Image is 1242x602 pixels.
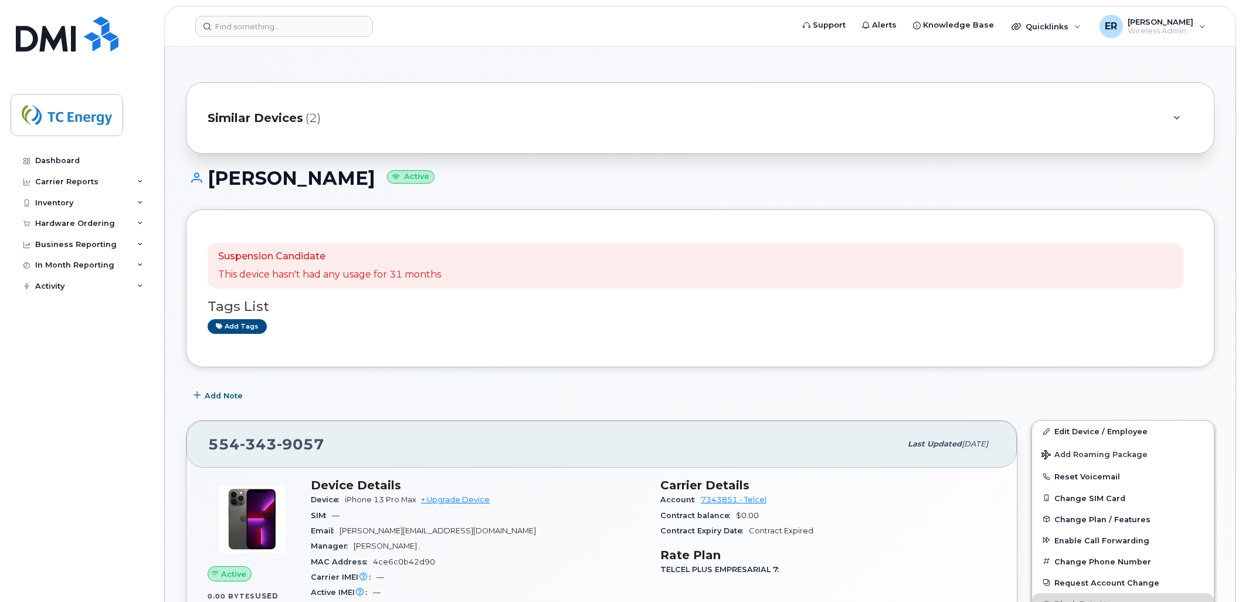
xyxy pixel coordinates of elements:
[1032,509,1214,530] button: Change Plan / Features
[1032,421,1214,442] a: Edit Device / Employee
[186,168,1214,188] h1: [PERSON_NAME]
[205,390,243,401] span: Add Note
[660,548,996,562] h3: Rate Plan
[660,565,785,574] span: TELCEL PLUS EMPRESARIAL 7
[255,591,279,600] span: used
[660,478,996,492] h3: Carrier Details
[1032,530,1214,551] button: Enable Call Forwarding
[660,526,749,535] span: Contract Expiry Date
[218,268,441,282] p: This device hasn't had any usage for 31 months
[340,526,536,535] span: [PERSON_NAME][EMAIL_ADDRESS][DOMAIN_NAME]
[218,250,441,263] p: Suspension Candidate
[660,511,736,520] span: Contract balance
[345,495,416,504] span: iPhone 13 Pro Max
[311,478,646,492] h3: Device Details
[1032,466,1214,487] button: Reset Voicemail
[332,511,340,520] span: —
[306,110,321,127] span: (2)
[962,439,988,448] span: [DATE]
[186,385,253,406] button: Add Note
[240,435,277,453] span: 343
[208,299,1193,314] h3: Tags List
[311,557,373,566] span: MAC Address
[1054,536,1149,544] span: Enable Call Forwarding
[208,435,324,453] span: 554
[1032,572,1214,593] button: Request Account Change
[1032,551,1214,572] button: Change Phone Number
[373,588,381,597] span: —
[208,319,267,334] a: Add tags
[908,439,962,448] span: Last updated
[311,495,345,504] span: Device
[221,569,246,580] span: Active
[311,588,373,597] span: Active IMEI
[1054,515,1151,523] span: Change Plan / Features
[1032,442,1214,466] button: Add Roaming Package
[749,526,813,535] span: Contract Expired
[217,484,287,554] img: image20231002-3703462-oworib.jpeg
[1032,488,1214,509] button: Change SIM Card
[660,495,701,504] span: Account
[376,573,384,581] span: —
[311,573,376,581] span: Carrier IMEI
[208,592,255,600] span: 0.00 Bytes
[311,526,340,535] span: Email
[277,435,324,453] span: 9057
[311,511,332,520] span: SIM
[387,170,435,184] small: Active
[354,542,420,550] span: [PERSON_NAME] .
[701,495,766,504] a: 7343851 - Telcel
[736,511,759,520] span: $0.00
[1041,450,1148,461] span: Add Roaming Package
[311,542,354,550] span: Manager
[1191,551,1233,593] iframe: Messenger Launcher
[373,557,435,566] span: 4ce6c0b42d90
[208,110,303,127] span: Similar Devices
[421,495,490,504] a: + Upgrade Device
